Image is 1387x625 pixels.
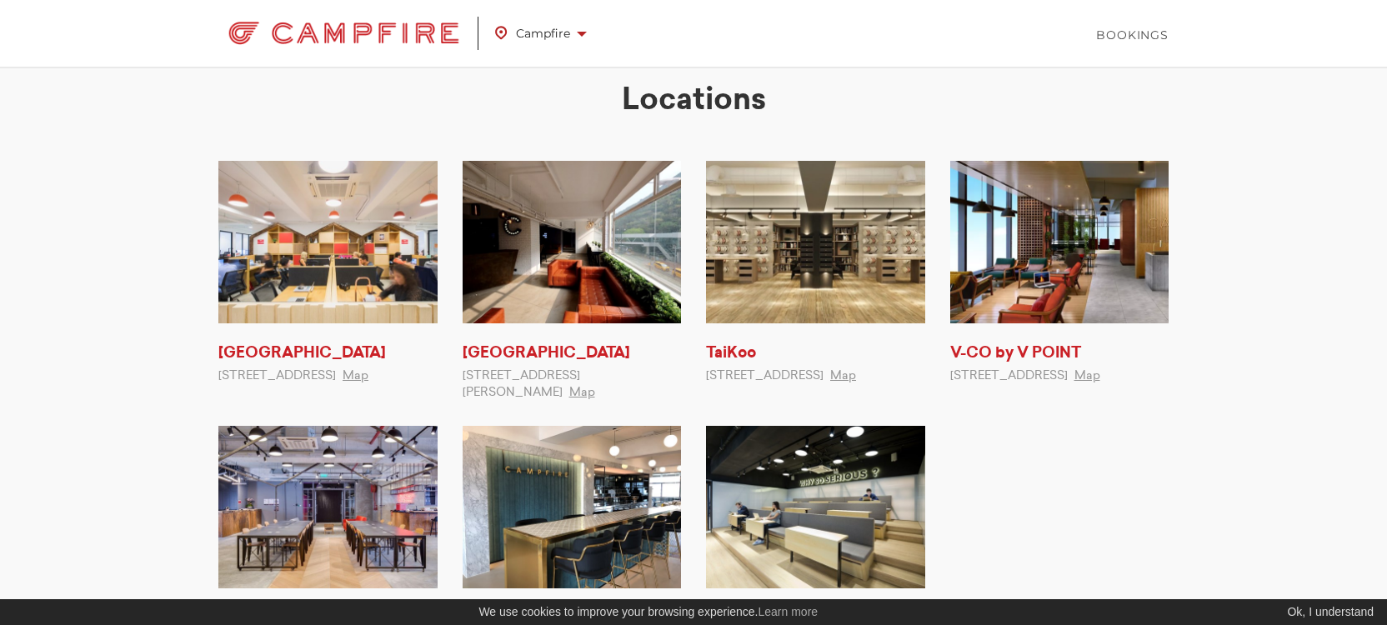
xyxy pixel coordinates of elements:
[950,161,1169,323] img: V-CO by V POINT
[759,605,819,618] a: Learn more
[706,161,925,323] img: TaiKoo
[463,161,682,323] img: Quarry Bay
[218,82,1169,119] h2: Locations
[1074,370,1100,382] a: Map
[343,370,368,382] a: Map
[463,370,580,398] span: [STREET_ADDRESS][PERSON_NAME]
[218,17,469,50] img: Campfire
[463,426,682,588] img: Wong Chuk Hang 16/F
[218,12,495,54] a: Campfire
[706,370,824,382] span: [STREET_ADDRESS]
[218,346,386,361] a: [GEOGRAPHIC_DATA]
[495,14,603,52] a: Campfire
[1096,27,1169,43] a: Bookings
[495,22,587,44] span: Campfire
[218,370,336,382] span: [STREET_ADDRESS]
[463,346,630,361] a: [GEOGRAPHIC_DATA]
[706,426,925,588] img: Wong Chuk Hang 7/F
[830,370,856,382] a: Map
[569,387,595,398] a: Map
[218,161,438,323] img: Kennedy Town
[478,605,818,618] span: We use cookies to improve your browsing experience.
[218,426,438,588] img: Wong Chuk Hang
[1283,603,1374,621] div: Ok, I understand
[706,346,756,361] a: TaiKoo
[950,370,1068,382] span: [STREET_ADDRESS]
[950,346,1081,361] a: V-CO by V POINT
